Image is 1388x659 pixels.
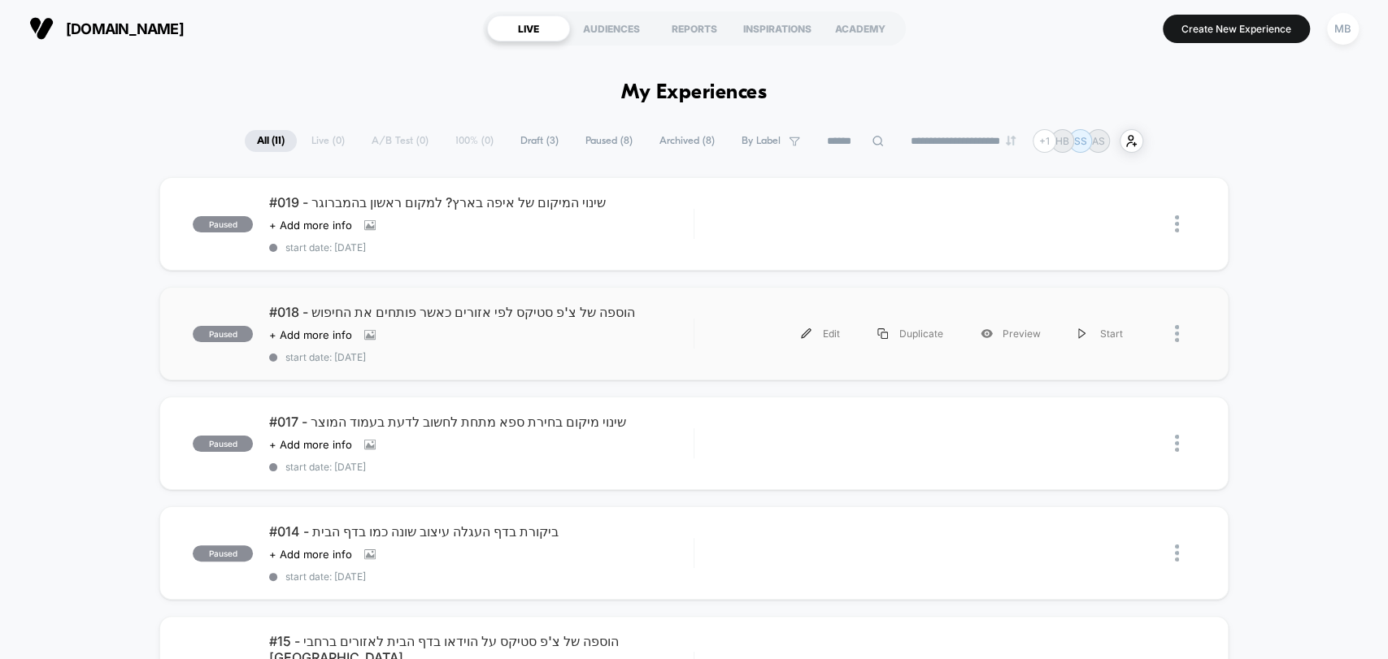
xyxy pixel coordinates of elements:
[819,15,902,41] div: ACADEMY
[1175,544,1179,561] img: close
[1322,12,1364,46] button: MB
[962,315,1059,352] div: Preview
[570,15,653,41] div: AUDIENCES
[1033,129,1056,153] div: + 1
[269,548,352,561] span: + Add more info
[1055,135,1069,147] p: HB
[269,414,693,430] span: #017 - שינוי מיקום בחירת ספא מתחת לחשוב לדעת בעמוד המוצר
[736,15,819,41] div: INSPIRATIONS
[859,315,962,352] div: Duplicate
[193,436,253,452] span: paused
[1175,325,1179,342] img: close
[193,216,253,232] span: paused
[573,130,645,152] span: Paused ( 8 )
[269,523,693,540] span: #014 - ביקורת בדף העגלה עיצוב שונה כמו בדף הבית
[1163,15,1310,43] button: Create New Experience
[66,20,184,37] span: [DOMAIN_NAME]
[269,328,352,341] span: + Add more info
[508,130,571,152] span: Draft ( 3 )
[801,328,811,339] img: menu
[1074,135,1087,147] p: SS
[742,135,781,147] span: By Label
[1006,136,1016,145] img: end
[1327,13,1359,45] div: MB
[487,15,570,41] div: LIVE
[24,15,189,41] button: [DOMAIN_NAME]
[269,194,693,210] span: #019 - שינוי המיקום של איפה בארץ? למקום ראשון בהמברוגר
[269,304,693,320] span: #018 - הוספה של צ'פ סטיקס לפי אזורים כאשר פותחים את החיפוש
[269,570,693,583] span: start date: [DATE]
[1078,328,1086,339] img: menu
[193,326,253,342] span: paused
[621,81,767,105] h1: My Experiences
[269,461,693,473] span: start date: [DATE]
[269,219,352,232] span: + Add more info
[782,315,859,352] div: Edit
[1175,435,1179,452] img: close
[245,130,297,152] span: All ( 11 )
[29,16,54,41] img: Visually logo
[877,328,888,339] img: menu
[1175,215,1179,232] img: close
[647,130,727,152] span: Archived ( 8 )
[1092,135,1105,147] p: AS
[1059,315,1142,352] div: Start
[193,545,253,561] span: paused
[269,438,352,451] span: + Add more info
[653,15,736,41] div: REPORTS
[269,351,693,363] span: start date: [DATE]
[269,241,693,254] span: start date: [DATE]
